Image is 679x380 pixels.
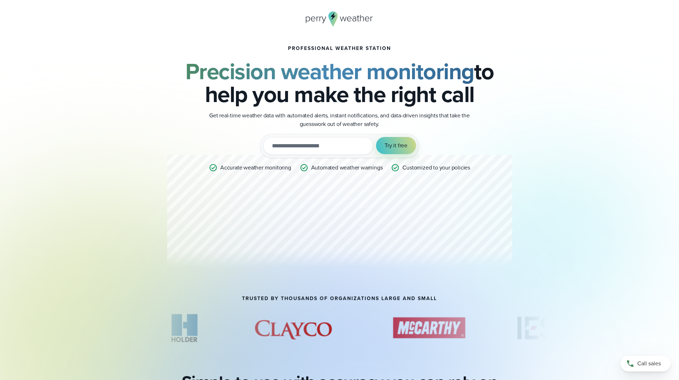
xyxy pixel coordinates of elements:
img: IES-Construction.svg [514,310,560,346]
h1: Professional Weather Station [288,46,391,51]
button: Try it free [376,137,416,154]
p: Automated weather warnings [311,163,383,172]
span: Call sales [637,359,661,368]
span: Try it free [385,141,407,150]
a: Call sales [621,356,670,371]
p: Customized to your policies [402,163,470,172]
img: McCarthy.svg [378,310,479,346]
div: 13 of 69 [514,310,560,346]
img: Clayco.svg [242,310,344,346]
p: Accurate weather monitoring [220,163,291,172]
div: 10 of 69 [161,310,208,346]
p: Get real-time weather data with automated alerts, instant notifications, and data-driven insights... [197,111,482,128]
h2: to help you make the right call [167,60,512,106]
div: slideshow [132,310,548,349]
div: 11 of 69 [242,310,344,346]
h2: TRUSTED BY THOUSANDS OF ORGANIZATIONS LARGE AND SMALL [242,296,437,302]
strong: Precision weather monitoring [185,55,474,88]
img: Holder.svg [161,310,208,346]
div: 12 of 69 [378,310,479,346]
